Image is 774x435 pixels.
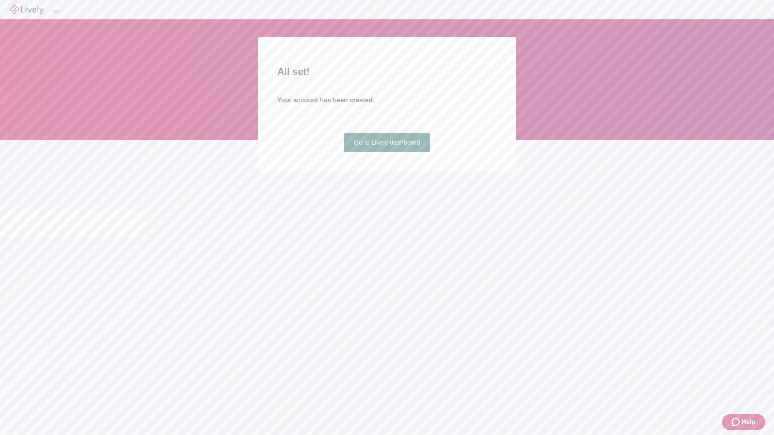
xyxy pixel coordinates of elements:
[277,95,497,105] h4: Your account has been created.
[722,414,765,430] button: Zendesk support iconHelp
[732,417,741,427] svg: Zendesk support icon
[344,133,430,152] a: Go to Lively dashboard
[741,417,755,427] span: Help
[53,10,60,12] button: Log out
[277,64,497,79] h2: All set!
[10,5,44,14] img: Lively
